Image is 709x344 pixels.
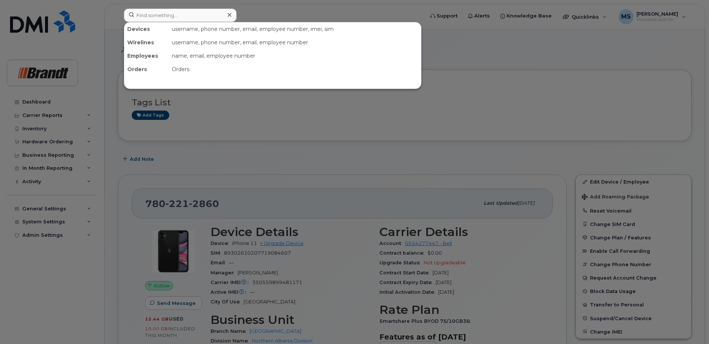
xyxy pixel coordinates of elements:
div: name, email, employee number [169,49,421,63]
div: Orders [169,63,421,76]
div: username, phone number, email, employee number, imei, sim [169,22,421,36]
div: Orders [124,63,169,76]
div: username, phone number, email, employee number [169,36,421,49]
div: Employees [124,49,169,63]
div: Wirelines [124,36,169,49]
div: Devices [124,22,169,36]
